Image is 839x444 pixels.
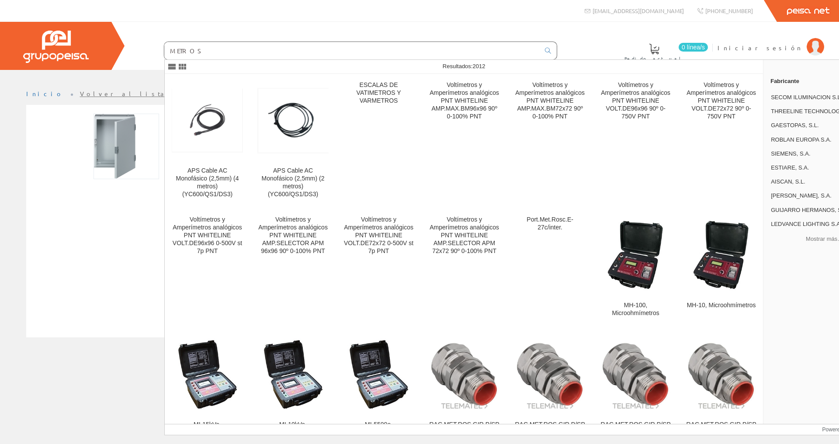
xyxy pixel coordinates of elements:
[250,209,336,327] a: Voltímetros y Amperímetros analógicos PNT WHITELINE AMP.SELECTOR APM 96x96 90º 0-100% PNT
[718,43,802,52] span: Iniciar sesión
[507,74,593,208] a: Voltímetros y Amperímetros analógicos PNT WHITELINE AMP.MAX.BM72x72 90º 0-100% PNT
[593,74,678,208] a: Voltímetros y Amperímetros analógicos PNT WHITELINE VOLT.DE96x96 90º 0-750V PNT
[165,209,250,327] a: Voltímetros y Amperímetros analógicos PNT WHITELINE VOLT.DE96x96 0-500V st 7p PNT
[257,339,329,410] img: MI-10kVe, Megaohmímetros
[686,339,757,410] img: RAC.MET.ROS.GIR.P/SPL16 PG11
[600,421,671,437] div: RAC.MET.ROS.GIR.P/SPL20 M20
[172,167,243,198] div: APS Cable AC Monofásico (2,5mm) (4 metros) (YC600/QS1/DS3)
[429,339,500,410] img: RAC.MET.ROS.GIR.P/SPL32 M32
[593,209,678,327] a: MH-100, Microohmímetros MH-100, Microohmímetros
[172,89,243,153] img: APS Cable AC Monofásico (2,5mm) (4 metros) (YC600/QS1/DS3)
[23,31,89,63] img: Grupo Peisa
[336,209,421,327] a: Voltímetros y Amperímetros analógicos PNT WHITELINE VOLT.DE72x72 0-500V st 7p PNT
[507,209,593,327] a: Port.Met.Rosc.E-27c/inter.
[514,81,586,121] div: Voltímetros y Amperímetros analógicos PNT WHITELINE AMP.MAX.BM72x72 90º 0-100% PNT
[94,114,159,179] img: Foto artículo Caja Orion plus metálica 500x300x200 IP65 (150x150)
[600,339,671,410] img: RAC.MET.ROS.GIR.P/SPL20 M20
[705,7,753,14] span: [PHONE_NUMBER]
[336,74,421,208] a: ESCALAS DE VATIMETROS Y VARMETROS
[679,43,708,52] span: 0 línea/s
[600,302,671,317] div: MH-100, Microohmímetros
[718,36,824,45] a: Iniciar sesión
[624,54,684,63] span: Pedido actual
[686,220,757,291] img: MH-10, Microohmímetros
[686,81,757,121] div: Voltímetros y Amperímetros analógicos PNT WHITELINE VOLT.DE72x72 90º 0-750V PNT
[172,339,243,410] img: MI-15kVe, Megaohmímetros
[686,302,757,309] div: MH-10, Microohmímetros
[514,339,586,410] img: RAC.MET.ROS.GIR.P/SPL25 M25
[514,216,586,232] div: Port.Met.Rosc.E-27c/inter.
[164,42,540,59] input: Buscar ...
[257,88,329,153] img: APS Cable AC Monofásico (2,5mm) (2 metros) (YC600/QS1/DS3)
[679,74,764,208] a: Voltímetros y Amperímetros analógicos PNT WHITELINE VOLT.DE72x72 90º 0-750V PNT
[422,209,507,327] a: Voltímetros y Amperímetros analógicos PNT WHITELINE AMP.SELECTOR APM 72x72 90º 0-100% PNT
[343,421,414,437] div: MI-5500e, Megaohmímetros
[257,216,329,255] div: Voltímetros y Amperímetros analógicos PNT WHITELINE AMP.SELECTOR APM 96x96 90º 0-100% PNT
[172,421,243,437] div: MI-15kVe, Megaohmímetros
[422,74,507,208] a: Voltímetros y Amperímetros analógicos PNT WHITELINE AMP.MAX.BM96x96 90º 0-100% PNT
[26,90,63,97] a: Inicio
[343,339,414,410] img: MI-5500e, Megaohmímetros
[343,81,414,105] div: ESCALAS DE VATIMETROS Y VARMETROS
[257,421,329,437] div: MI-10kVe, Megaohmímetros
[429,216,500,255] div: Voltímetros y Amperímetros analógicos PNT WHITELINE AMP.SELECTOR APM 72x72 90º 0-100% PNT
[429,421,500,437] div: RAC.MET.ROS.GIR.P/SPL32 M32
[593,7,684,14] span: [EMAIL_ADDRESS][DOMAIN_NAME]
[600,81,671,121] div: Voltímetros y Amperímetros analógicos PNT WHITELINE VOLT.DE96x96 90º 0-750V PNT
[165,74,250,208] a: APS Cable AC Monofásico (2,5mm) (4 metros) (YC600/QS1/DS3) APS Cable AC Monofásico (2,5mm) (4 met...
[686,421,757,437] div: RAC.MET.ROS.GIR.P/SPL16 PG11
[429,81,500,121] div: Voltímetros y Amperímetros analógicos PNT WHITELINE AMP.MAX.BM96x96 90º 0-100% PNT
[250,74,336,208] a: APS Cable AC Monofásico (2,5mm) (2 metros) (YC600/QS1/DS3) APS Cable AC Monofásico (2,5mm) (2 met...
[172,216,243,255] div: Voltímetros y Amperímetros analógicos PNT WHITELINE VOLT.DE96x96 0-500V st 7p PNT
[443,63,485,69] span: Resultados:
[600,220,671,291] img: MH-100, Microohmímetros
[343,216,414,255] div: Voltímetros y Amperímetros analógicos PNT WHITELINE VOLT.DE72x72 0-500V st 7p PNT
[472,63,485,69] span: 2012
[514,421,586,437] div: RAC.MET.ROS.GIR.P/SPL25 M25
[679,209,764,327] a: MH-10, Microohmímetros MH-10, Microohmímetros
[80,90,253,97] a: Volver al listado de productos
[257,167,329,198] div: APS Cable AC Monofásico (2,5mm) (2 metros) (YC600/QS1/DS3)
